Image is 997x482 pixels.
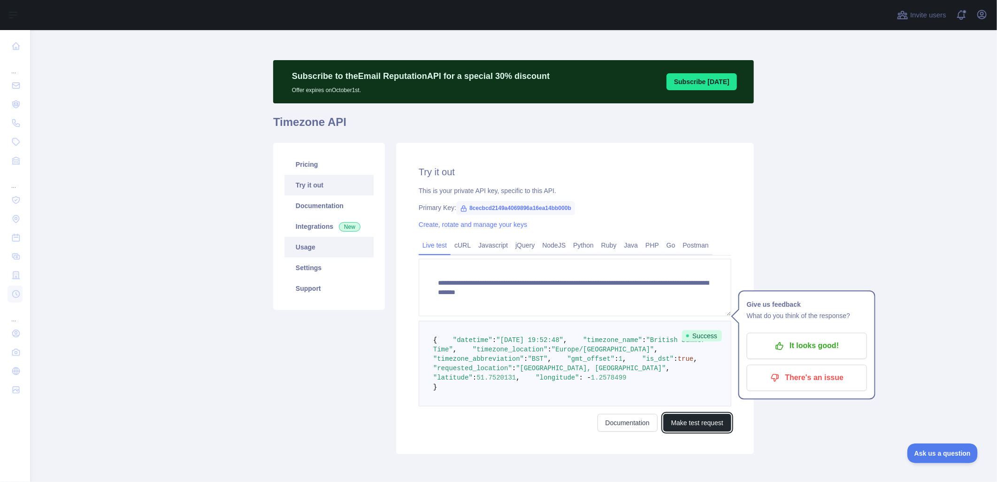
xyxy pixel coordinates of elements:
[476,374,516,381] span: 51.7520131
[621,238,642,253] a: Java
[754,338,860,354] p: It looks good!
[682,330,722,342] span: Success
[568,355,615,363] span: "gmt_offset"
[666,365,670,372] span: ,
[496,336,563,344] span: "[DATE] 19:52:48"
[456,201,575,215] span: 8cecbcd2149a4069896a16ea14bb000b
[433,336,437,344] span: {
[583,336,642,344] span: "timezone_name"
[339,222,360,232] span: New
[512,365,516,372] span: :
[292,70,550,83] p: Subscribe to the Email Reputation API for a special 30 % discount
[642,355,674,363] span: "is_dst"
[615,355,619,363] span: :
[273,115,754,137] h1: Timezone API
[591,374,627,381] span: 1.2578499
[512,238,538,253] a: jQuery
[663,414,731,432] button: Make test request
[453,346,457,353] span: ,
[453,336,492,344] span: "datetime"
[622,355,626,363] span: ,
[433,374,473,381] span: "latitude"
[473,346,548,353] span: "timezone_location"
[747,333,867,359] button: It looks good!
[8,56,23,75] div: ...
[548,355,552,363] span: ,
[292,83,550,94] p: Offer expires on October 1st.
[516,374,520,381] span: ,
[747,310,867,321] p: What do you think of the response?
[8,304,23,323] div: ...
[538,238,569,253] a: NodeJS
[284,154,374,175] a: Pricing
[747,299,867,310] h1: Give us feedback
[654,346,658,353] span: ,
[674,355,678,363] span: :
[910,10,946,21] span: Invite users
[284,195,374,216] a: Documentation
[524,355,528,363] span: :
[619,355,622,363] span: 1
[284,237,374,257] a: Usage
[747,365,867,391] button: There's an issue
[679,238,713,253] a: Postman
[475,238,512,253] a: Javascript
[579,374,591,381] span: : -
[433,355,524,363] span: "timezone_abbreviation"
[552,346,654,353] span: "Europe/[GEOGRAPHIC_DATA]"
[642,336,646,344] span: :
[516,365,666,372] span: "[GEOGRAPHIC_DATA], [GEOGRAPHIC_DATA]"
[907,443,978,463] iframe: Toggle Customer Support
[492,336,496,344] span: :
[284,278,374,299] a: Support
[598,414,658,432] a: Documentation
[8,171,23,190] div: ...
[642,238,663,253] a: PHP
[451,238,475,253] a: cURL
[284,175,374,195] a: Try it out
[419,165,731,179] h2: Try it out
[548,346,552,353] span: :
[569,238,598,253] a: Python
[895,8,948,23] button: Invite users
[663,238,679,253] a: Go
[598,238,621,253] a: Ruby
[284,216,374,237] a: Integrations New
[754,370,860,386] p: There's an issue
[419,186,731,195] div: This is your private API key, specific to this API.
[694,355,698,363] span: ,
[528,355,548,363] span: "BST"
[667,73,737,90] button: Subscribe [DATE]
[419,221,527,228] a: Create, rotate and manage your keys
[284,257,374,278] a: Settings
[563,336,567,344] span: ,
[678,355,694,363] span: true
[536,374,579,381] span: "longitude"
[419,238,451,253] a: Live test
[419,203,731,212] div: Primary Key:
[433,365,512,372] span: "requested_location"
[433,383,437,391] span: }
[473,374,476,381] span: :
